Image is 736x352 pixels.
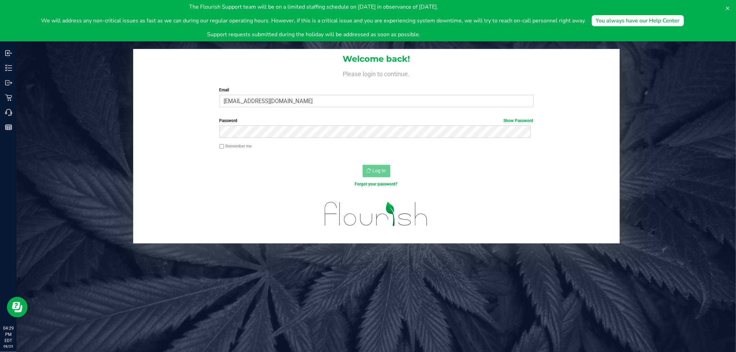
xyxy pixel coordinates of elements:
[7,297,28,318] iframe: Resource center
[5,50,12,57] inline-svg: Inbound
[5,124,12,131] inline-svg: Reports
[504,118,533,123] a: Show Password
[3,325,13,344] p: 04:29 PM EDT
[219,144,224,149] input: Remember me
[315,194,437,233] img: flourish_logo.svg
[596,17,680,25] div: You always have our Help Center
[41,3,586,11] p: The Flourish Support team will be on a limited staffing schedule on [DATE] in observance of [DATE].
[41,17,586,25] p: We will address any non-critical issues as fast as we can during our regular operating hours. How...
[5,94,12,101] inline-svg: Retail
[133,54,620,63] h1: Welcome back!
[373,168,386,173] span: Log In
[219,143,252,149] label: Remember me
[5,79,12,86] inline-svg: Outbound
[219,87,533,93] label: Email
[355,182,398,187] a: Forgot your password?
[133,69,620,77] h4: Please login to continue.
[5,64,12,71] inline-svg: Inventory
[41,30,586,39] p: Support requests submitted during the holiday will be addressed as soon as possible.
[219,118,238,123] span: Password
[363,165,390,177] button: Log In
[5,109,12,116] inline-svg: Call Center
[3,344,13,349] p: 08/25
